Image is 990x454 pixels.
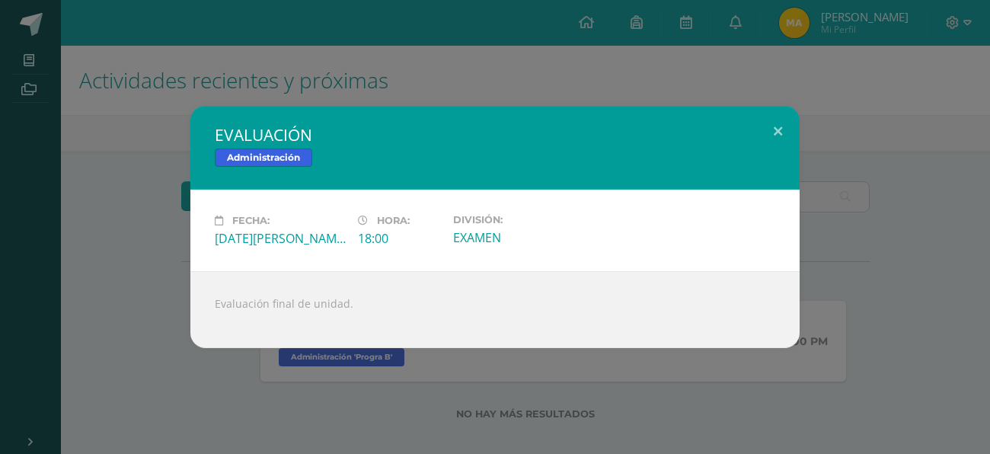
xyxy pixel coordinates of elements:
[215,149,312,167] span: Administración
[358,230,441,247] div: 18:00
[453,214,584,225] label: División:
[377,215,410,226] span: Hora:
[190,271,800,348] div: Evaluación final de unidad.
[215,230,346,247] div: [DATE][PERSON_NAME]
[232,215,270,226] span: Fecha:
[453,229,584,246] div: EXAMEN
[215,124,775,145] h2: EVALUACIÓN
[756,106,800,158] button: Close (Esc)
